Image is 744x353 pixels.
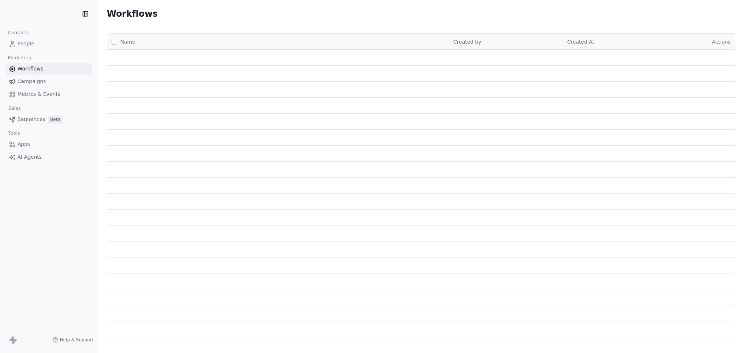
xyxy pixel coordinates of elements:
[107,9,158,19] span: Workflows
[5,103,24,114] span: Sales
[17,78,46,85] span: Campaigns
[17,65,44,73] span: Workflows
[5,52,35,63] span: Marketing
[6,38,92,50] a: People
[6,151,92,163] a: AI Agents
[17,90,60,98] span: Metrics & Events
[6,88,92,100] a: Metrics & Events
[6,113,92,125] a: SequencesBeta
[5,128,23,139] span: Tools
[60,337,93,343] span: Help & Support
[567,39,594,45] span: Created At
[120,38,135,46] span: Name
[453,39,481,45] span: Created by
[17,115,45,123] span: Sequences
[5,27,32,38] span: Contacts
[6,138,92,150] a: Apps
[6,63,92,75] a: Workflows
[6,76,92,88] a: Campaigns
[53,337,93,343] a: Help & Support
[17,153,42,161] span: AI Agents
[712,39,731,45] span: Actions
[17,40,35,48] span: People
[17,141,30,148] span: Apps
[48,116,62,123] span: Beta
